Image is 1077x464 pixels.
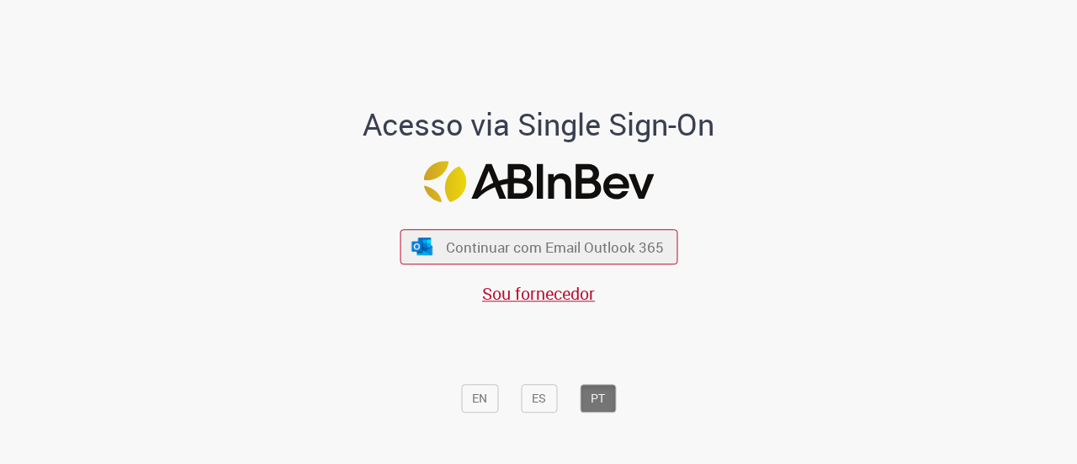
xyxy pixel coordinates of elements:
button: ícone Azure/Microsoft 360 Continuar com Email Outlook 365 [400,230,677,264]
button: EN [461,384,498,413]
button: ES [521,384,557,413]
img: ícone Azure/Microsoft 360 [411,237,434,255]
span: Continuar com Email Outlook 365 [446,237,664,257]
img: Logo ABInBev [423,161,654,202]
button: PT [580,384,616,413]
h1: Acesso via Single Sign-On [305,108,772,141]
a: Sou fornecedor [482,282,595,305]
